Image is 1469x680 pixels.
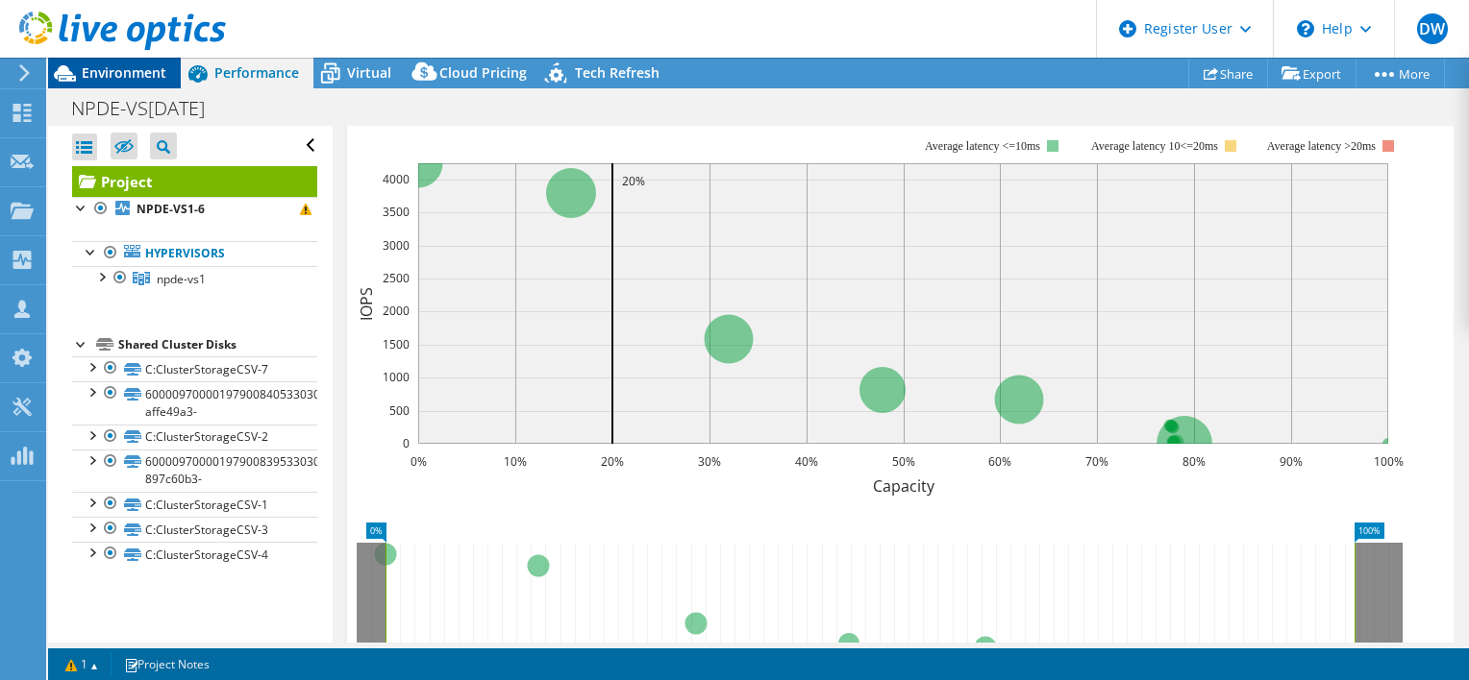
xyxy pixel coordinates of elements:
a: Share [1188,59,1268,88]
text: 20% [622,173,645,189]
text: 30% [698,453,721,470]
span: Cloud Pricing [439,63,527,82]
text: 2500 [383,270,410,286]
a: Export [1267,59,1357,88]
div: Shared Cluster Disks [118,333,317,356]
h1: NPDE-VS[DATE] [62,98,235,119]
span: Environment [82,63,166,82]
span: DW [1417,13,1448,44]
span: Performance [214,63,299,82]
text: 60% [988,453,1011,470]
b: NPDE-VS1-6 [137,201,205,217]
text: 3500 [383,204,410,220]
text: 0% [410,453,426,470]
text: 1000 [383,369,410,385]
text: 70% [1085,453,1108,470]
a: C:ClusterStorageCSV-2 [72,425,317,449]
a: C:ClusterStorageCSV-4 [72,542,317,567]
a: Project [72,166,317,197]
a: Hypervisors [72,241,317,266]
a: 1 [52,652,112,676]
text: 500 [389,402,410,419]
text: IOPS [356,286,377,320]
text: 3000 [383,237,410,254]
a: Project Notes [111,652,223,676]
a: C:ClusterStorageCSV-3 [72,517,317,542]
text: 4000 [383,171,410,187]
a: More [1356,59,1445,88]
a: C:ClusterStorageCSV-1 [72,492,317,517]
text: 100% [1373,453,1403,470]
text: Capacity [872,475,934,497]
tspan: Average latency 10<=20ms [1091,139,1218,153]
a: NPDE-VS1-6 [72,197,317,222]
a: 60000970000197900840533030303445-affe49a3- [72,381,317,424]
span: Tech Refresh [575,63,660,82]
text: 0 [403,435,410,451]
text: 2000 [383,303,410,319]
span: Virtual [347,63,391,82]
a: npde-vs1 [72,266,317,291]
text: 40% [795,453,818,470]
text: 80% [1183,453,1206,470]
svg: \n [1297,20,1314,37]
span: npde-vs1 [157,271,206,287]
text: 50% [892,453,915,470]
tspan: Average latency <=10ms [925,139,1040,153]
text: 1500 [383,336,410,352]
text: 90% [1280,453,1303,470]
a: 60000970000197900839533030303337-897c60b3- [72,449,317,492]
text: 10% [504,453,527,470]
text: Average latency >20ms [1266,139,1375,153]
a: C:ClusterStorageCSV-7 [72,356,317,381]
text: 20% [601,453,624,470]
